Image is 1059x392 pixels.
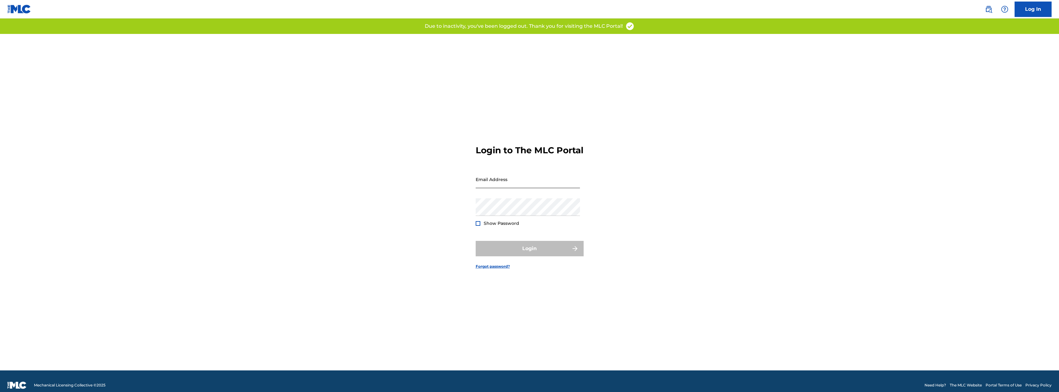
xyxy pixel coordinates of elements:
a: Log In [1015,2,1052,17]
h3: Login to The MLC Portal [476,145,583,156]
img: logo [7,382,27,389]
a: Portal Terms of Use [986,382,1022,388]
span: Show Password [484,221,519,226]
span: Mechanical Licensing Collective © 2025 [34,382,105,388]
p: Due to inactivity, you've been logged out. Thank you for visiting the MLC Portal! [425,23,623,30]
a: Need Help? [925,382,946,388]
img: search [985,6,992,13]
a: Public Search [982,3,995,15]
a: The MLC Website [950,382,982,388]
div: Help [999,3,1011,15]
iframe: Chat Widget [1028,362,1059,392]
img: access [625,22,635,31]
a: Forgot password? [476,264,510,269]
a: Privacy Policy [1025,382,1052,388]
img: help [1001,6,1008,13]
img: MLC Logo [7,5,31,14]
